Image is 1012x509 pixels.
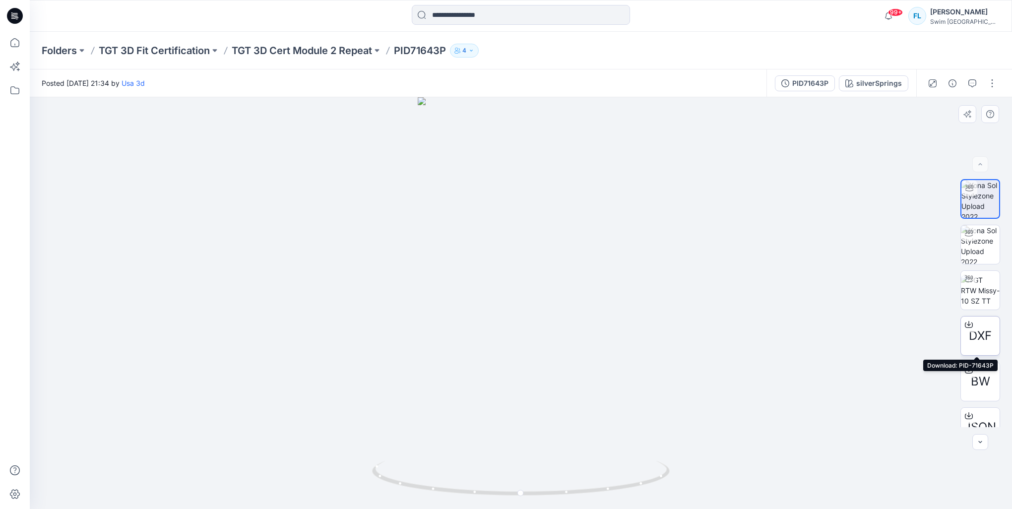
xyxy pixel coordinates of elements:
[394,44,446,58] p: PID71643P
[839,75,908,91] button: silverSprings
[792,78,828,89] div: PID71643P
[462,45,466,56] p: 4
[961,225,1000,264] img: Kona Sol Stylezone Upload 2022
[450,44,479,58] button: 4
[961,275,1000,306] img: TGT RTW Missy-10 SZ TT
[908,7,926,25] div: FL
[42,78,145,88] span: Posted [DATE] 21:34 by
[775,75,835,91] button: PID71643P
[945,75,960,91] button: Details
[122,79,145,87] a: Usa 3d
[232,44,372,58] a: TGT 3D Cert Module 2 Repeat
[856,78,902,89] div: silverSprings
[971,373,990,390] span: BW
[888,8,903,16] span: 99+
[42,44,77,58] a: Folders
[930,6,1000,18] div: [PERSON_NAME]
[961,180,999,218] img: Kona Sol Stylezone Upload 2022
[969,327,992,345] span: DXF
[964,418,996,436] span: JSON
[930,18,1000,25] div: Swim [GEOGRAPHIC_DATA]
[99,44,210,58] a: TGT 3D Fit Certification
